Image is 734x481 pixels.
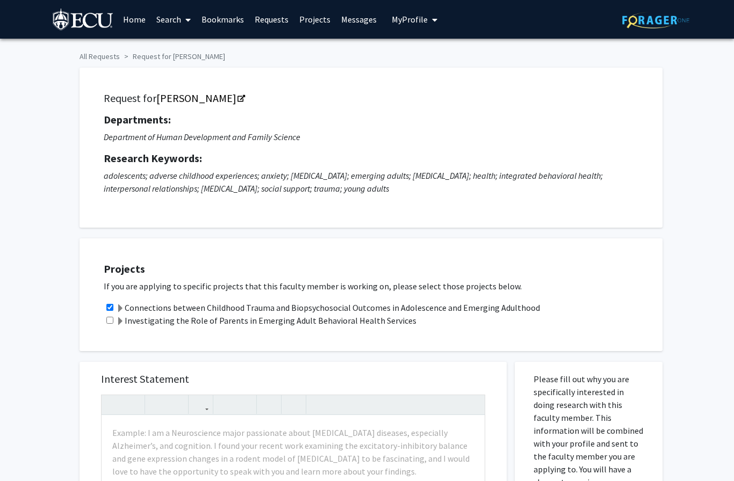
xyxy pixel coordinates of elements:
[191,395,210,414] button: Link
[120,51,225,62] li: Request for [PERSON_NAME]
[118,1,151,38] a: Home
[104,262,145,275] strong: Projects
[249,1,294,38] a: Requests
[336,1,382,38] a: Messages
[116,314,416,327] label: Investigating the Role of Parents in Emerging Adult Behavioral Health Services
[104,113,171,126] strong: Departments:
[104,170,603,194] i: adolescents; adverse childhood experiences; anxiety; [MEDICAL_DATA]; emerging adults; [MEDICAL_DA...
[104,151,202,165] strong: Research Keywords:
[80,52,120,61] a: All Requests
[284,395,303,414] button: Insert horizontal rule
[104,92,638,105] h5: Request for
[235,395,254,414] button: Ordered list
[196,1,249,38] a: Bookmarks
[151,1,196,38] a: Search
[167,395,185,414] button: Subscript
[622,12,689,28] img: ForagerOne Logo
[80,47,654,62] ol: breadcrumb
[392,14,428,25] span: My Profile
[101,373,485,385] h5: Interest Statement
[8,433,46,473] iframe: Chat
[53,9,114,33] img: East Carolina University Logo
[112,426,474,478] p: Example: I am a Neuroscience major passionate about [MEDICAL_DATA] diseases, especially Alzheimer...
[156,91,244,105] a: Opens in a new tab
[104,280,652,293] p: If you are applying to specific projects that this faculty member is working on, please select th...
[216,395,235,414] button: Unordered list
[463,395,482,414] button: Fullscreen
[260,395,278,414] button: Remove format
[123,395,142,414] button: Emphasis (Ctrl + I)
[148,395,167,414] button: Superscript
[294,1,336,38] a: Projects
[104,395,123,414] button: Strong (Ctrl + B)
[116,301,540,314] label: Connections between Childhood Trauma and Biopsychosocial Outcomes in Adolescence and Emerging Adu...
[104,132,300,142] i: Department of Human Development and Family Science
